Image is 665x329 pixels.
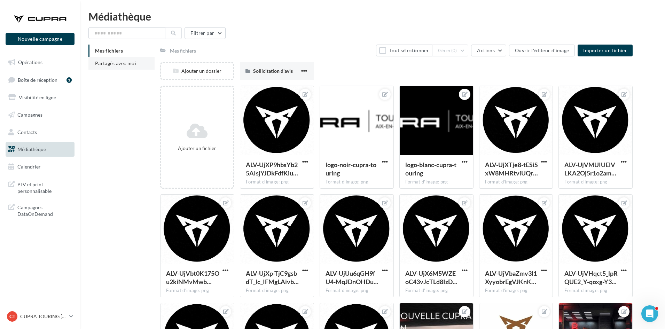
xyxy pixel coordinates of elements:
a: Opérations [4,55,76,70]
p: CUPRA TOURING [GEOGRAPHIC_DATA] [20,313,66,320]
div: Mes fichiers [170,47,196,54]
span: ALV-UjXP9hbsYb25AIsjYJDkFdfKiuRu73v_VKEyBSEqYVpj5mlmJHSc [246,161,298,177]
a: CT CUPRA TOURING [GEOGRAPHIC_DATA] [6,310,75,323]
button: Gérer(0) [432,45,469,56]
div: Format d'image: png [166,288,228,294]
div: Format d'image: png [485,179,547,185]
div: Médiathèque [88,11,657,22]
span: Médiathèque [17,146,46,152]
span: Boîte de réception [18,77,57,83]
div: Format d'image: png [326,288,388,294]
span: ALV-UjUu6qGH9fU4-MqJDnOHDuVFLQLSAASlkAfbyqJZNq4V6W8Cq23- [326,269,378,285]
a: Médiathèque [4,142,76,157]
div: Format d'image: png [564,288,627,294]
span: ALV-UjVHqct5_lpRQUE2_Y-qoxg-Y3skzfWRUG7-MmEFoUdjdpfT8aRj [564,269,618,285]
button: Nouvelle campagne [6,33,75,45]
iframe: Intercom live chat [641,305,658,322]
span: ALV-UjX6M5WZEoC43vJcTLd8IzDugdwSijN2A7RBvuC7TphWYNrgrPQw [405,269,457,285]
button: Importer un fichier [578,45,633,56]
span: ALV-UjVMUIUElVLKA2Oj5r1o2amvX3b0vcnk9U2A-KvtzB9i_vVw1CkS [564,161,616,177]
div: Format d'image: png [405,288,468,294]
span: logo-noir-cupra-touring [326,161,376,177]
div: Format d'image: png [405,179,468,185]
span: Importer un fichier [583,47,627,53]
div: Ajouter un dossier [161,68,233,75]
span: Mes fichiers [95,48,123,54]
a: Calendrier [4,159,76,174]
button: Tout sélectionner [376,45,432,56]
span: logo-blanc-cupra-touring [405,161,456,177]
a: Visibilité en ligne [4,90,76,105]
div: Ajouter un fichier [164,145,230,152]
span: ALV-UjXTje8-tESiSxW8MHRtviUQrc0cl3dyPjsI-84yhkUBRcy3taW0 [485,161,538,177]
div: Format d'image: png [246,179,308,185]
span: ALV-UjVbt0K175Ou2kiNMvMwb8sDBEcF0bryGu78C08Uy0lnue4Q5Q-- [166,269,219,285]
div: Format d'image: png [485,288,547,294]
a: Campagnes [4,108,76,122]
span: Calendrier [17,164,41,170]
a: PLV et print personnalisable [4,177,76,197]
a: Boîte de réception1 [4,72,76,87]
div: 1 [66,77,72,83]
span: Opérations [18,59,42,65]
span: Partagés avec moi [95,60,136,66]
a: Campagnes DataOnDemand [4,200,76,220]
span: Campagnes DataOnDemand [17,203,72,218]
div: Format d'image: png [246,288,308,294]
span: ALV-UjXp-TjC9gsbdT_lc_IFMgLAivbZgghtvlk1hpMX0fRsbrFSqtm0 [246,269,299,285]
div: Format d'image: png [564,179,627,185]
button: Filtrer par [185,27,226,39]
span: CT [9,313,15,320]
button: Actions [471,45,506,56]
span: Contacts [17,129,37,135]
span: (0) [451,48,457,53]
span: PLV et print personnalisable [17,180,72,195]
span: Visibilité en ligne [19,94,56,100]
span: Actions [477,47,494,53]
span: Sollicitation d'avis [253,68,293,74]
span: ALV-UjVbaZmv3l1XyyobrEgVJKnKTu7VW2NfIh0NvJKVq0HVWkGET5uf [485,269,537,285]
button: Ouvrir l'éditeur d'image [509,45,575,56]
span: Campagnes [17,112,42,118]
a: Contacts [4,125,76,140]
div: Format d'image: png [326,179,388,185]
